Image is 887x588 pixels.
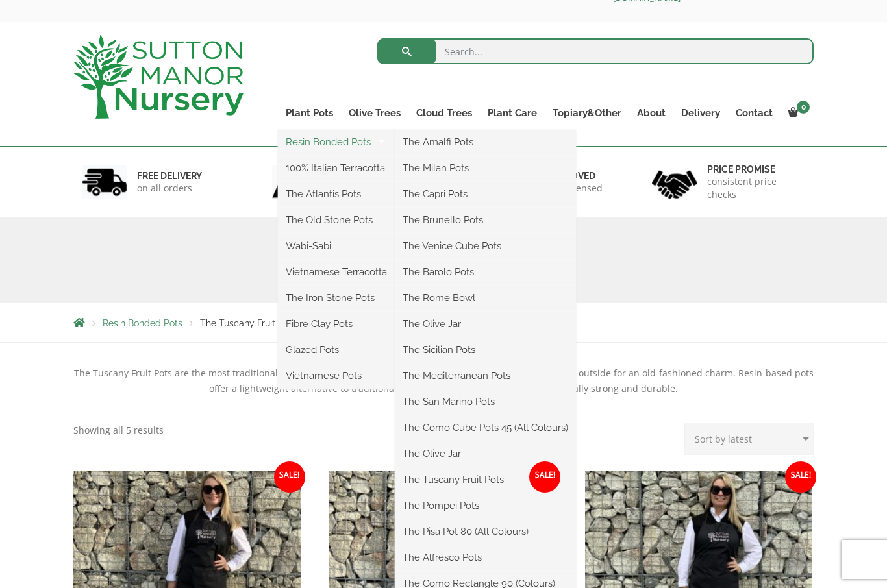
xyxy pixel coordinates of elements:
span: 0 [797,101,810,114]
span: Sale! [785,461,816,493]
select: Shop order [684,423,814,455]
input: Search... [377,38,814,64]
a: Vietnamese Pots [278,366,395,386]
img: 1.jpg [82,165,127,199]
span: Sale! [529,461,560,493]
a: The San Marino Pots [395,392,576,411]
a: Delivery [673,104,728,122]
a: About [629,104,673,122]
a: The Pompei Pots [395,496,576,515]
a: The Alfresco Pots [395,548,576,567]
p: The Tuscany Fruit Pots are the most traditional Italian-style round bowls, featuring classic lemo... [73,365,814,397]
a: Vietnamese Terracotta [278,262,395,282]
span: The Tuscany Fruit Pots [200,318,297,328]
a: Plant Care [480,104,545,122]
a: 0 [781,104,814,122]
h1: The Tuscany Fruit Pots [73,249,814,272]
a: The Barolo Pots [395,262,576,282]
a: Cloud Trees [408,104,480,122]
a: The Olive Jar [395,314,576,334]
img: logo [73,35,244,119]
p: consistent price checks [707,175,806,201]
a: Fibre Clay Pots [278,314,395,334]
a: The Old Stone Pots [278,210,395,230]
a: The Atlantis Pots [278,184,395,204]
p: Showing all 5 results [73,423,164,438]
a: Plant Pots [278,104,341,122]
a: Topiary&Other [545,104,629,122]
a: The Venice Cube Pots [395,236,576,256]
a: The Pisa Pot 80 (All Colours) [395,522,576,541]
a: The Rome Bowl [395,288,576,308]
p: on all orders [137,182,202,195]
a: Resin Bonded Pots [103,318,182,328]
a: The Iron Stone Pots [278,288,395,308]
a: 100% Italian Terracotta [278,158,395,178]
a: The Milan Pots [395,158,576,178]
img: 2.jpg [272,165,318,199]
a: The Capri Pots [395,184,576,204]
a: Glazed Pots [278,340,395,360]
a: Resin Bonded Pots [278,132,395,152]
a: The Sicilian Pots [395,340,576,360]
a: The Mediterranean Pots [395,366,576,386]
a: The Olive Jar [395,444,576,463]
h6: Price promise [707,164,806,175]
a: Wabi-Sabi [278,236,395,256]
a: Contact [728,104,781,122]
span: Sale! [274,461,305,493]
a: The Amalfi Pots [395,132,576,152]
img: 4.jpg [652,162,697,202]
nav: Breadcrumbs [73,317,814,328]
h6: FREE DELIVERY [137,170,202,182]
a: Olive Trees [341,104,408,122]
a: The Como Cube Pots 45 (All Colours) [395,418,576,437]
a: The Tuscany Fruit Pots [395,470,576,489]
a: The Brunello Pots [395,210,576,230]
